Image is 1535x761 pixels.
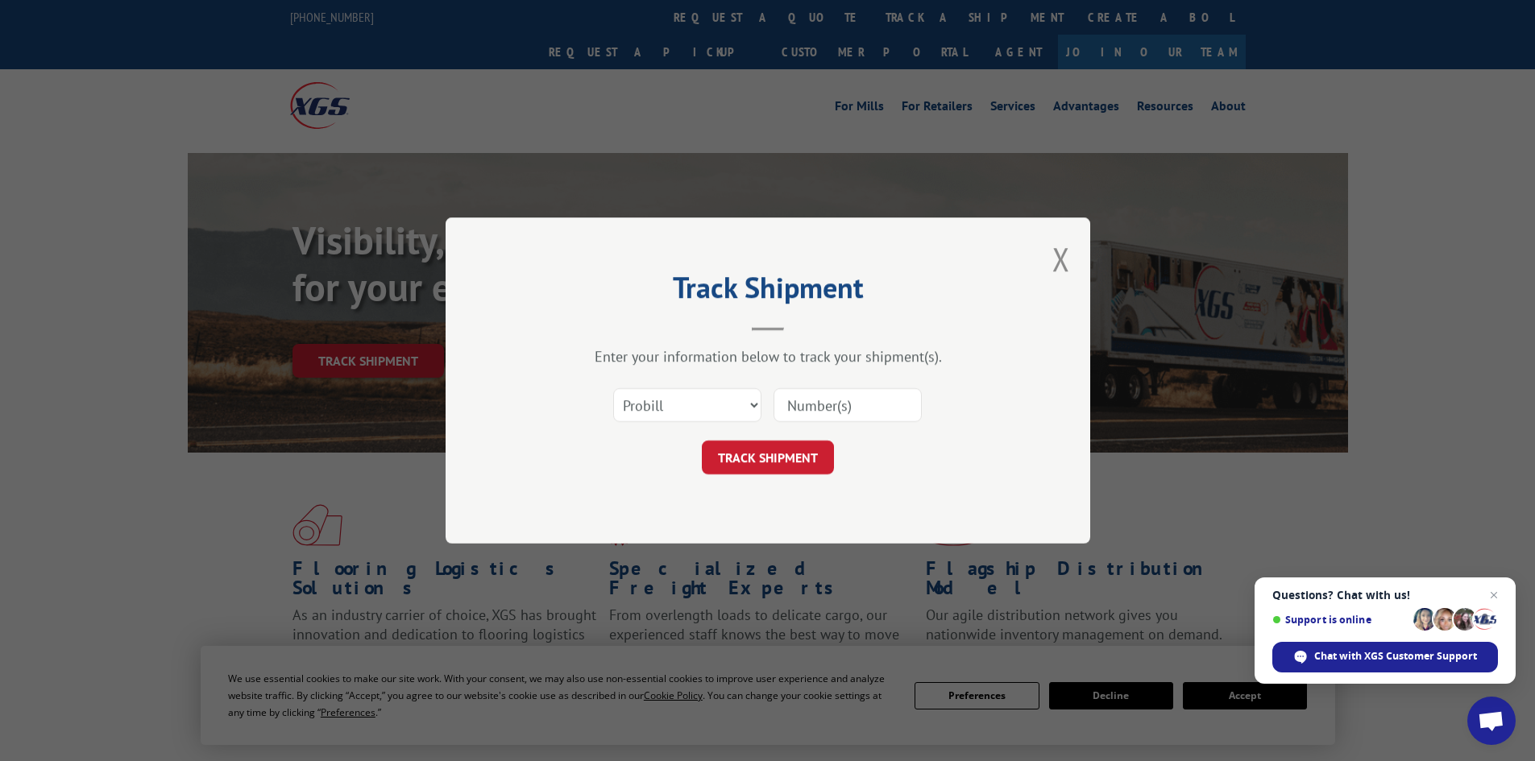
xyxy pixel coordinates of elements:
[526,276,1010,307] h2: Track Shipment
[1272,614,1408,626] span: Support is online
[774,388,922,422] input: Number(s)
[1484,585,1504,605] span: Close chat
[526,347,1010,366] div: Enter your information below to track your shipment(s).
[1272,642,1498,672] div: Chat with XGS Customer Support
[1052,238,1070,280] button: Close modal
[702,440,834,474] button: TRACK SHIPMENT
[1314,649,1477,664] span: Chat with XGS Customer Support
[1272,589,1498,602] span: Questions? Chat with us!
[1467,697,1516,745] div: Open chat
